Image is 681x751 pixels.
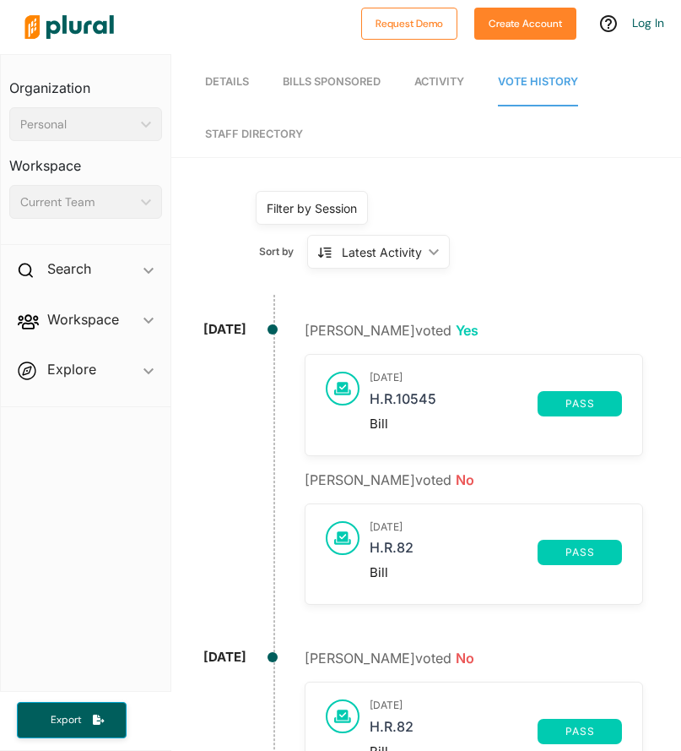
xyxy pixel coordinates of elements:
a: H.R.82 [370,719,538,744]
div: Latest Activity [342,243,422,261]
span: Yes [456,322,478,339]
span: No [456,471,474,488]
span: [PERSON_NAME] voted [305,471,474,488]
div: Filter by Session [267,199,357,217]
h3: [DATE] [370,521,622,533]
span: pass [548,547,612,558]
button: Export [17,702,127,738]
div: Current Team [20,193,134,211]
span: Bills Sponsored [283,75,381,88]
a: Vote History [498,58,578,106]
button: Request Demo [361,8,457,40]
a: Log In [632,15,664,30]
a: Create Account [474,14,576,31]
a: Activity [414,58,464,106]
span: Vote History [498,75,578,88]
span: No [456,650,474,667]
div: Personal [20,116,134,133]
span: Activity [414,75,464,88]
h3: Workspace [9,141,162,178]
span: pass [548,727,612,737]
a: H.R.10545 [370,391,538,416]
h3: Organization [9,63,162,101]
span: Export [39,713,93,727]
a: Details [205,58,249,106]
div: [DATE] [203,648,246,667]
a: Staff Directory [205,111,303,157]
span: [PERSON_NAME] voted [305,650,474,667]
span: [PERSON_NAME] voted [305,322,478,339]
button: Create Account [474,8,576,40]
div: [DATE] [203,320,246,340]
h3: [DATE] [370,372,622,384]
a: Request Demo [361,14,457,31]
span: Sort by [259,244,307,259]
h3: [DATE] [370,699,622,711]
span: Details [205,75,249,88]
a: Bills Sponsored [283,58,381,106]
h2: Search [47,259,91,278]
div: Bill [370,565,622,580]
a: H.R.82 [370,540,538,565]
span: pass [548,399,612,409]
div: Bill [370,416,622,432]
